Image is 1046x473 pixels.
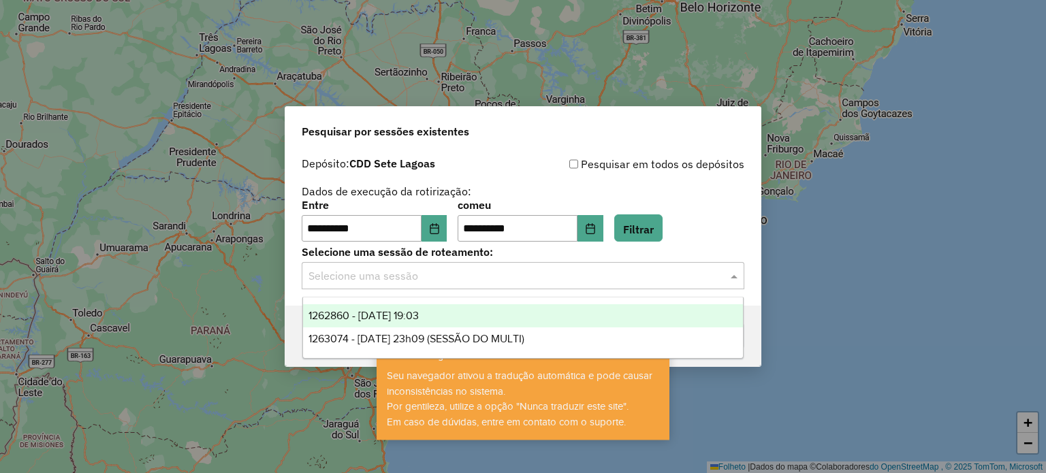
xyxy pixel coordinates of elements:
button: Escolha a data [422,215,447,242]
font: 1263074 - [DATE] 23h09 (SESSÃO DO MULTI) [308,333,524,344]
font: Pesquisar em todos os depósitos [581,157,744,171]
font: Por gentileza, utilize a opção "Nunca traduzir este site". [387,401,629,412]
ng-dropdown-panel: Lista de opções [302,297,744,359]
font: Filtrar [623,222,654,235]
font: Selecione uma sessão de roteamento: [302,245,493,259]
font: comeu [458,198,491,212]
font: Pesquisar por sessões existentes [302,125,469,138]
font: Em caso de dúvidas, entre em contato com o suporte. [387,417,626,427]
font: 1262860 - [DATE] 19:03 [308,310,419,321]
font: Tradução automática [387,341,562,362]
font: CDD Sete Lagoas [349,157,435,170]
button: Escolha a data [577,215,603,242]
font: Entre [302,198,329,212]
button: Filtrar [614,214,663,242]
font: Seu navegador ativou a tradução automática e pode causar inconsistências no sistema. [387,370,652,397]
font: Depósito: [302,157,349,170]
font: Dados de execução da rotirização: [302,184,471,198]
